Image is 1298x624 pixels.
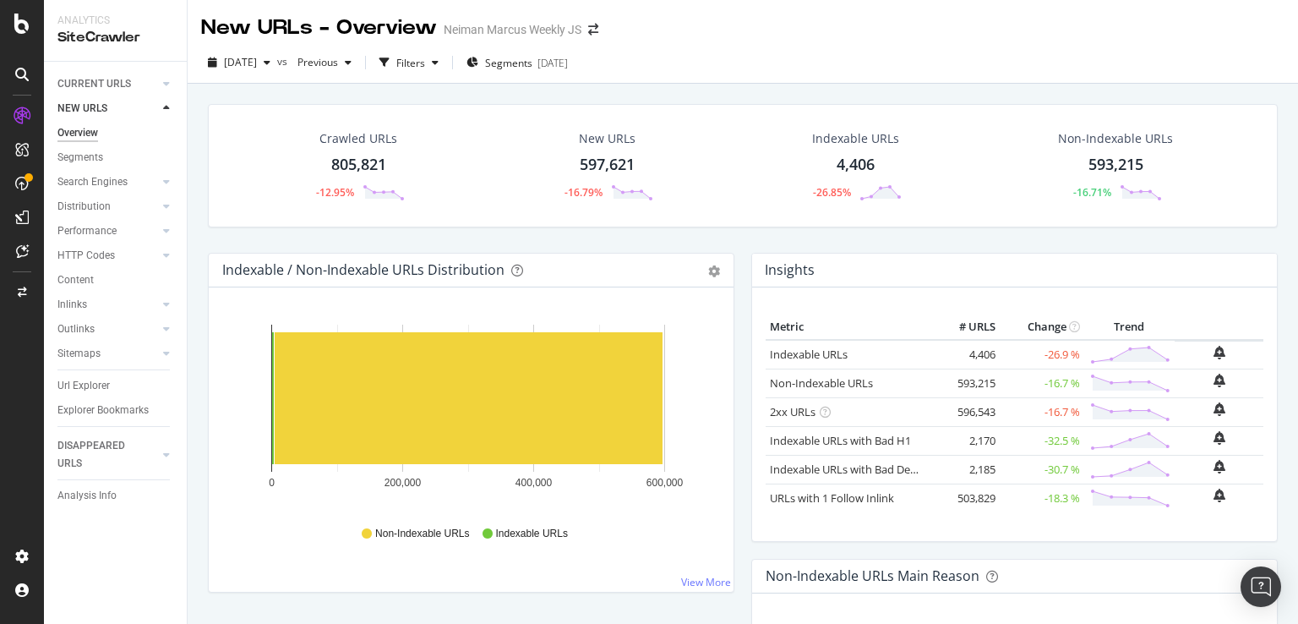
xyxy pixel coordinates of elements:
div: Indexable URLs [812,130,899,147]
h4: Insights [765,259,815,282]
div: bell-plus [1213,374,1225,387]
text: 200,000 [384,477,422,489]
td: 4,406 [932,340,1000,369]
th: # URLS [932,315,1000,340]
div: bell-plus [1213,402,1225,416]
a: View More [681,575,731,589]
div: Non-Indexable URLs Main Reason [766,567,979,584]
span: Previous [291,55,338,69]
th: Trend [1084,315,1175,340]
div: bell-plus [1213,431,1225,445]
span: Non-Indexable URLs [375,527,469,541]
td: -16.7 % [1000,369,1084,397]
td: 503,829 [932,484,1000,512]
a: Indexable URLs with Bad Description [770,462,954,477]
button: Filters [373,49,445,76]
a: Inlinks [57,296,158,314]
div: SiteCrawler [57,28,173,47]
div: Crawled URLs [319,130,397,147]
span: Indexable URLs [496,527,568,541]
div: Explorer Bookmarks [57,402,149,419]
a: HTTP Codes [57,247,158,265]
div: 4,406 [837,154,875,176]
a: Indexable URLs [770,347,848,362]
div: CURRENT URLS [57,75,131,93]
div: -12.95% [316,185,354,200]
span: vs [277,54,291,68]
div: Content [57,271,94,289]
div: Inlinks [57,296,87,314]
div: -16.79% [564,185,603,200]
a: 2xx URLs [770,404,815,419]
div: arrow-right-arrow-left [588,24,598,36]
div: Performance [57,222,117,240]
td: -18.3 % [1000,484,1084,512]
div: [DATE] [537,56,568,70]
a: NEW URLS [57,100,158,118]
td: -16.7 % [1000,397,1084,426]
th: Change [1000,315,1084,340]
td: -26.9 % [1000,340,1084,369]
div: bell-plus [1213,460,1225,473]
a: Overview [57,124,175,142]
a: Analysis Info [57,487,175,505]
td: -32.5 % [1000,426,1084,455]
div: 805,821 [331,154,386,176]
div: Url Explorer [57,377,110,395]
button: Previous [291,49,358,76]
div: Neiman Marcus Weekly JS [444,21,581,38]
a: Non-Indexable URLs [770,375,873,391]
div: -26.85% [813,185,851,200]
div: Non-Indexable URLs [1058,130,1173,147]
div: -16.71% [1073,185,1111,200]
div: Sitemaps [57,345,101,363]
text: 0 [269,477,275,489]
div: Overview [57,124,98,142]
span: Segments [485,56,532,70]
div: Outlinks [57,320,95,338]
a: Performance [57,222,158,240]
div: gear [708,265,720,277]
a: Sitemaps [57,345,158,363]
text: 600,000 [646,477,684,489]
a: Url Explorer [57,377,175,395]
div: Segments [57,149,103,167]
a: Explorer Bookmarks [57,402,175,419]
div: HTTP Codes [57,247,115,265]
td: 596,543 [932,397,1000,426]
div: bell-plus [1213,489,1225,502]
a: Distribution [57,198,158,216]
button: [DATE] [201,49,277,76]
a: Segments [57,149,175,167]
div: Search Engines [57,173,128,191]
div: bell-plus [1213,346,1225,359]
div: Analysis Info [57,487,117,505]
a: Indexable URLs with Bad H1 [770,433,911,448]
div: New URLs [579,130,635,147]
div: Distribution [57,198,111,216]
div: Indexable / Non-Indexable URLs Distribution [222,261,504,278]
td: 2,170 [932,426,1000,455]
div: NEW URLS [57,100,107,118]
a: Outlinks [57,320,158,338]
div: A chart. [222,315,714,511]
a: Search Engines [57,173,158,191]
button: Segments[DATE] [460,49,575,76]
div: New URLs - Overview [201,14,437,42]
div: 597,621 [580,154,635,176]
div: Open Intercom Messenger [1241,567,1281,607]
div: 593,215 [1088,154,1143,176]
div: Analytics [57,14,173,28]
a: DISAPPEARED URLS [57,437,158,473]
div: DISAPPEARED URLS [57,437,143,473]
span: 2025 Sep. 22nd [224,55,257,69]
a: URLs with 1 Follow Inlink [770,490,894,506]
a: Content [57,271,175,289]
td: 2,185 [932,455,1000,484]
text: 400,000 [515,477,553,489]
td: 593,215 [932,369,1000,397]
a: CURRENT URLS [57,75,158,93]
div: Filters [396,56,425,70]
th: Metric [766,315,932,340]
td: -30.7 % [1000,455,1084,484]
